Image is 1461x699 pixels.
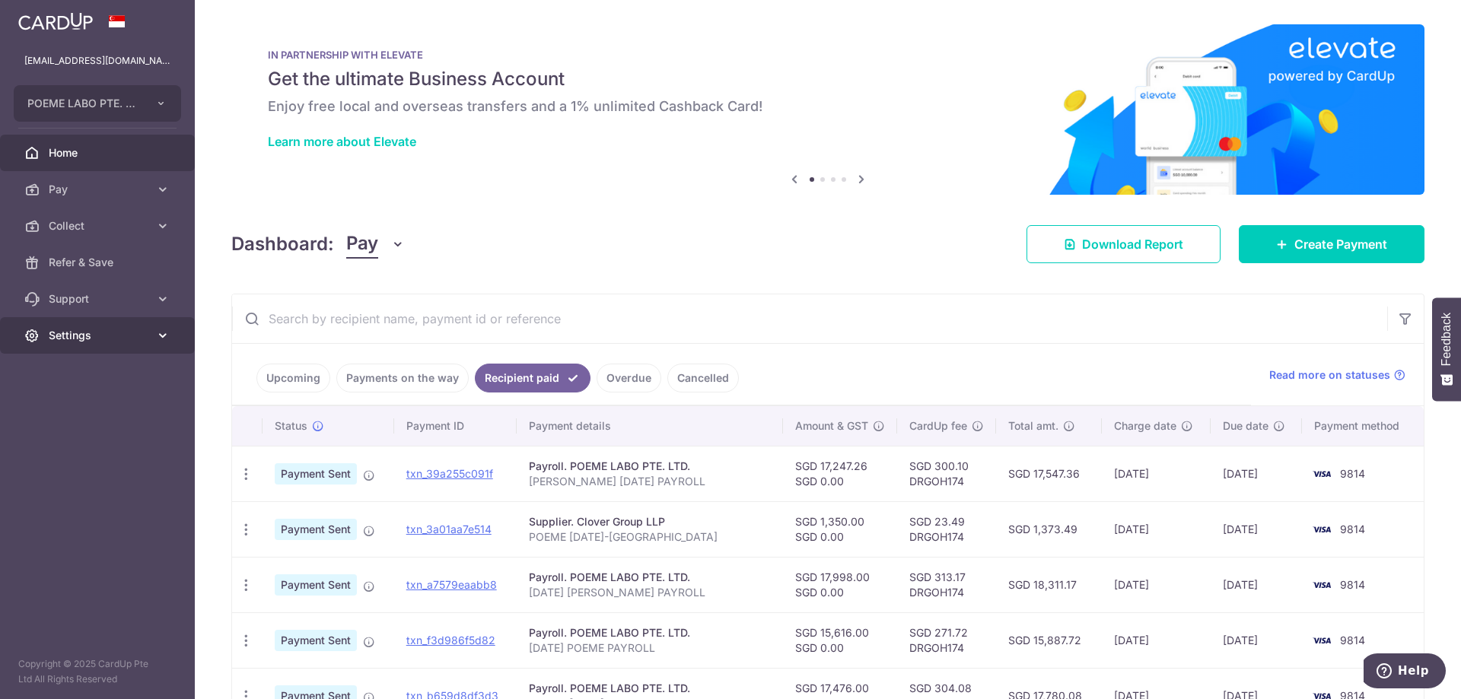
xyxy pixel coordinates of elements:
span: Support [49,291,149,307]
td: [DATE] [1211,501,1302,557]
span: Feedback [1440,313,1453,366]
a: Read more on statuses [1269,367,1405,383]
img: Bank Card [1307,576,1337,594]
th: Payment method [1302,406,1424,446]
img: Bank Card [1307,631,1337,650]
div: Supplier. Clover Group LLP [529,514,771,529]
a: txn_3a01aa7e514 [406,523,492,535]
td: [DATE] [1211,557,1302,612]
a: txn_39a255c091f [406,467,493,480]
button: Pay [346,230,405,259]
td: [DATE] [1102,612,1211,668]
img: CardUp [18,12,93,30]
iframe: Opens a widget where you can find more information [1364,653,1446,691]
td: SGD 17,547.36 [996,446,1102,501]
div: Payroll. POEME LABO PTE. LTD. [529,570,771,585]
span: Status [275,418,307,434]
td: SGD 300.10 DRGOH174 [897,446,996,501]
a: Recipient paid [475,364,590,392]
span: CardUp fee [909,418,967,434]
td: [DATE] [1102,557,1211,612]
td: SGD 313.17 DRGOH174 [897,557,996,612]
td: SGD 17,998.00 SGD 0.00 [783,557,897,612]
span: Payment Sent [275,463,357,485]
p: [DATE] POEME PAYROLL [529,640,771,656]
span: 9814 [1340,467,1365,480]
span: 9814 [1340,578,1365,591]
td: [DATE] [1211,446,1302,501]
span: Payment Sent [275,630,357,651]
td: SGD 15,887.72 [996,612,1102,668]
a: Download Report [1027,225,1221,263]
h4: Dashboard: [231,230,334,258]
span: 9814 [1340,523,1365,535]
td: [DATE] [1102,501,1211,557]
span: Amount & GST [795,418,868,434]
a: Learn more about Elevate [268,134,416,149]
th: Payment details [517,406,783,446]
button: Feedback - Show survey [1432,297,1461,401]
div: Payroll. POEME LABO PTE. LTD. [529,459,771,474]
td: SGD 1,350.00 SGD 0.00 [783,501,897,557]
th: Payment ID [394,406,517,446]
span: Read more on statuses [1269,367,1390,383]
span: Payment Sent [275,519,357,540]
p: [EMAIL_ADDRESS][DOMAIN_NAME] [24,53,170,68]
a: Payments on the way [336,364,469,392]
td: SGD 1,373.49 [996,501,1102,557]
span: Total amt. [1008,418,1058,434]
h5: Get the ultimate Business Account [268,67,1388,91]
p: POEME [DATE]-[GEOGRAPHIC_DATA] [529,529,771,545]
td: SGD 18,311.17 [996,557,1102,612]
span: Refer & Save [49,255,149,270]
span: Settings [49,328,149,343]
a: Cancelled [667,364,739,392]
td: [DATE] [1211,612,1302,668]
td: [DATE] [1102,446,1211,501]
span: 9814 [1340,634,1365,647]
a: txn_f3d986f5d82 [406,634,495,647]
img: Renovation banner [231,24,1424,195]
span: Create Payment [1294,235,1387,253]
span: Collect [49,218,149,234]
td: SGD 15,616.00 SGD 0.00 [783,612,897,668]
span: Pay [49,182,149,197]
a: txn_a7579eaabb8 [406,578,497,591]
span: Pay [346,230,378,259]
img: Bank Card [1307,520,1337,539]
img: Bank Card [1307,465,1337,483]
td: SGD 23.49 DRGOH174 [897,501,996,557]
a: Create Payment [1239,225,1424,263]
td: SGD 271.72 DRGOH174 [897,612,996,668]
div: Payroll. POEME LABO PTE. LTD. [529,681,771,696]
input: Search by recipient name, payment id or reference [232,294,1387,343]
p: [PERSON_NAME] [DATE] PAYROLL [529,474,771,489]
span: POEME LABO PTE. LTD. [27,96,140,111]
p: [DATE] [PERSON_NAME] PAYROLL [529,585,771,600]
p: IN PARTNERSHIP WITH ELEVATE [268,49,1388,61]
span: Charge date [1114,418,1176,434]
span: Payment Sent [275,574,357,596]
h6: Enjoy free local and overseas transfers and a 1% unlimited Cashback Card! [268,97,1388,116]
div: Payroll. POEME LABO PTE. LTD. [529,625,771,640]
span: Due date [1223,418,1268,434]
a: Upcoming [256,364,330,392]
span: Home [49,145,149,160]
button: POEME LABO PTE. LTD. [14,85,181,122]
td: SGD 17,247.26 SGD 0.00 [783,446,897,501]
a: Overdue [597,364,661,392]
span: Download Report [1082,235,1183,253]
